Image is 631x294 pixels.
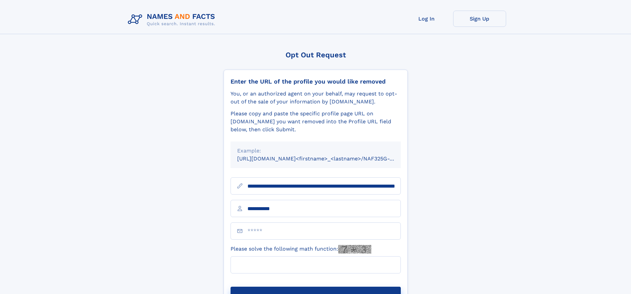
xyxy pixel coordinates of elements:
div: Enter the URL of the profile you would like removed [231,78,401,85]
div: You, or an authorized agent on your behalf, may request to opt-out of the sale of your informatio... [231,90,401,106]
img: Logo Names and Facts [125,11,221,29]
small: [URL][DOMAIN_NAME]<firstname>_<lastname>/NAF325G-xxxxxxxx [237,155,413,162]
div: Opt Out Request [224,51,408,59]
label: Please solve the following math function: [231,245,371,254]
div: Example: [237,147,394,155]
a: Log In [400,11,453,27]
div: Please copy and paste the specific profile page URL on [DOMAIN_NAME] you want removed into the Pr... [231,110,401,134]
a: Sign Up [453,11,506,27]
